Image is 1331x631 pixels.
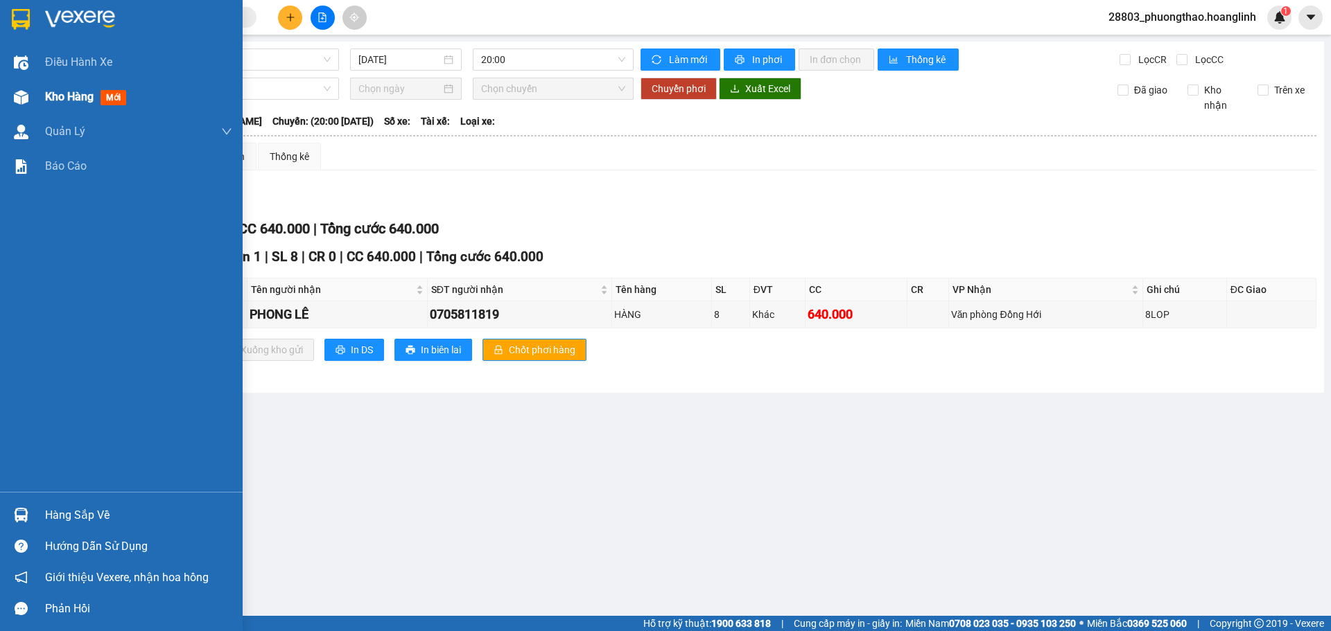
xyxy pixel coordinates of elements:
span: | [313,220,317,237]
th: CR [907,278,948,301]
span: Số xe: [384,114,410,129]
button: printerIn phơi [724,48,795,71]
span: printer [735,55,747,66]
span: CC 640.000 [238,220,310,237]
div: Hàng sắp về [45,505,232,526]
img: warehouse-icon [14,90,28,105]
span: Hỗ trợ kỹ thuật: [643,616,771,631]
span: Kho nhận [1199,82,1247,113]
button: downloadXuất Excel [719,78,801,100]
span: mới [101,90,126,105]
span: Miền Nam [905,616,1076,631]
span: Quản Lý [45,123,85,140]
span: | [419,249,423,265]
button: In đơn chọn [799,48,874,71]
th: Tên hàng [612,278,711,301]
img: logo-vxr [12,9,30,30]
span: Tổng cước 640.000 [426,249,543,265]
span: Báo cáo [45,157,87,175]
button: downloadXuống kho gửi [214,339,314,361]
button: file-add [311,6,335,30]
span: Tổng cước 640.000 [320,220,439,237]
span: message [15,602,28,615]
button: syncLàm mới [641,48,720,71]
div: Khác [752,307,803,322]
input: Chọn ngày [358,81,441,96]
div: Văn phòng Đồng Hới [951,307,1140,322]
span: CR 0 [308,249,336,265]
span: Trên xe [1269,82,1310,98]
div: HÀNG [614,307,708,322]
img: warehouse-icon [14,508,28,522]
span: Miền Bắc [1087,616,1187,631]
span: Cung cấp máy in - giấy in: [794,616,902,631]
span: download [730,84,740,95]
span: SL 8 [272,249,298,265]
button: aim [342,6,367,30]
span: In phơi [752,52,784,67]
span: Loại xe: [460,114,495,129]
div: 8 [714,307,747,322]
button: lockChốt phơi hàng [482,339,586,361]
strong: 0369 525 060 [1127,618,1187,629]
th: ĐVT [750,278,806,301]
div: PHONG LÊ [250,305,425,324]
span: Tên người nhận [251,282,413,297]
span: Chuyến: (20:00 [DATE]) [272,114,374,129]
div: 8LOP [1145,307,1224,322]
span: Thống kê [906,52,948,67]
button: plus [278,6,302,30]
div: Hướng dẫn sử dụng [45,536,232,557]
button: bar-chartThống kê [878,48,959,71]
span: In biên lai [421,342,461,357]
span: Tài xế: [421,114,450,129]
span: | [302,249,305,265]
strong: 1900 633 818 [711,618,771,629]
input: 12/08/2025 [358,52,441,67]
strong: 0708 023 035 - 0935 103 250 [949,618,1076,629]
span: Chốt phơi hàng [509,342,575,357]
button: printerIn biên lai [394,339,472,361]
span: Kho hàng [45,90,94,103]
span: lock [494,345,503,356]
span: bar-chart [889,55,901,66]
sup: 1 [1281,6,1291,16]
span: printer [406,345,415,356]
button: Chuyển phơi [641,78,717,100]
img: solution-icon [14,159,28,174]
td: 0705811819 [428,301,612,328]
span: notification [15,571,28,584]
span: question-circle [15,540,28,553]
td: Văn phòng Đồng Hới [949,301,1143,328]
span: ⚪️ [1079,621,1084,626]
span: | [340,249,343,265]
span: VP Nhận [952,282,1129,297]
td: PHONG LÊ [247,301,428,328]
span: sync [652,55,663,66]
span: 20:00 [481,49,625,70]
div: Phản hồi [45,598,232,619]
span: down [221,126,232,137]
span: | [781,616,783,631]
button: caret-down [1298,6,1323,30]
th: ĐC Giao [1227,278,1316,301]
img: warehouse-icon [14,55,28,70]
img: icon-new-feature [1273,11,1286,24]
span: aim [349,12,359,22]
span: | [1197,616,1199,631]
span: 1 [1283,6,1288,16]
span: plus [286,12,295,22]
span: Đơn 1 [225,249,261,265]
div: 0705811819 [430,305,609,324]
span: Làm mới [669,52,709,67]
span: In DS [351,342,373,357]
th: SL [712,278,750,301]
span: 28803_phuongthao.hoanglinh [1097,8,1267,26]
button: printerIn DS [324,339,384,361]
span: Lọc CC [1190,52,1226,67]
span: file-add [317,12,327,22]
span: printer [336,345,345,356]
th: Ghi chú [1143,278,1227,301]
span: | [265,249,268,265]
span: Điều hành xe [45,53,112,71]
